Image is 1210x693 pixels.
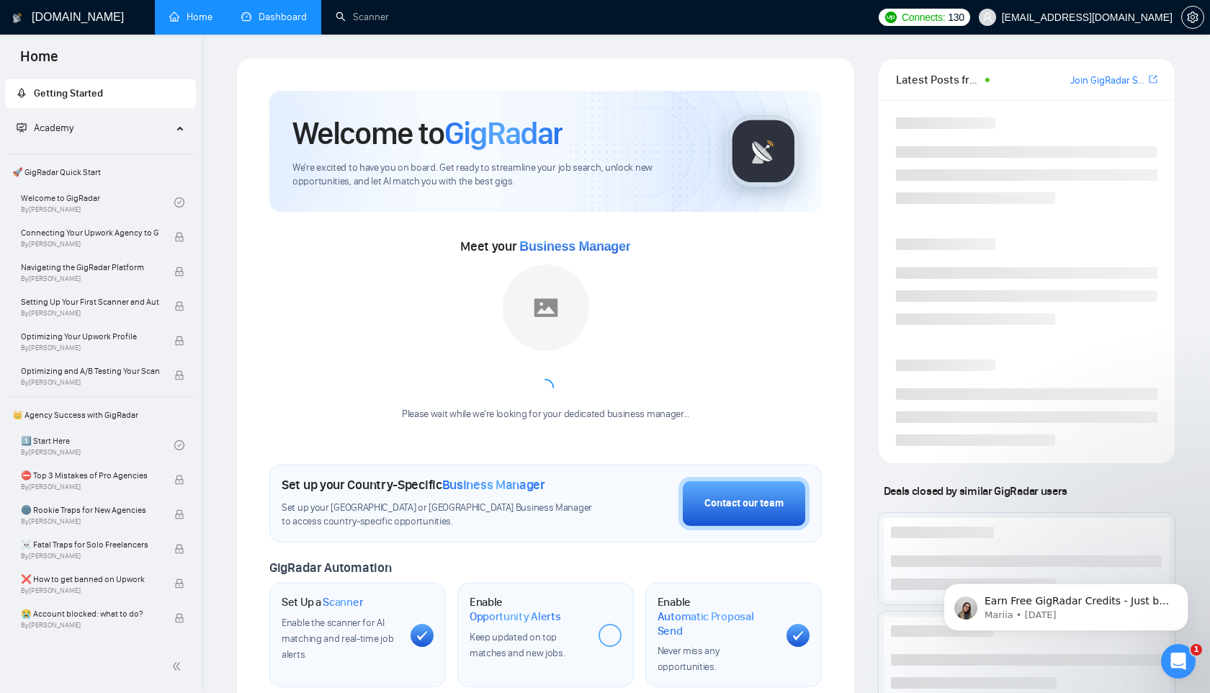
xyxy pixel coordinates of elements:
span: check-circle [174,440,184,450]
span: ☠️ Fatal Traps for Solo Freelancers [21,537,159,552]
span: Optimizing and A/B Testing Your Scanner for Better Results [21,364,159,378]
span: lock [174,509,184,519]
a: setting [1181,12,1204,23]
span: user [982,12,992,22]
a: 1️⃣ Start HereBy[PERSON_NAME] [21,429,174,461]
span: loading [534,377,557,400]
a: searchScanner [336,11,389,23]
span: double-left [171,659,186,674]
h1: Enable [470,595,587,623]
span: lock [174,336,184,346]
span: Optimizing Your Upwork Profile [21,329,159,344]
span: 🚀 GigRadar Quick Start [6,158,194,187]
span: lock [174,267,184,277]
a: Welcome to GigRadarBy[PERSON_NAME] [21,187,174,218]
span: lock [174,475,184,485]
span: By [PERSON_NAME] [21,274,159,283]
span: lock [174,544,184,554]
h1: Welcome to [292,114,563,153]
span: By [PERSON_NAME] [21,586,159,595]
span: 😭 Account blocked: what to do? [21,607,159,621]
span: Academy [34,122,73,134]
p: Message from Mariia, sent 2w ago [63,55,248,68]
button: Contact our team [678,477,810,530]
img: logo [12,6,22,30]
span: Latest Posts from the GigRadar Community [896,71,981,89]
iframe: Intercom live chat [1161,644,1196,679]
span: 1 [1191,644,1202,656]
span: By [PERSON_NAME] [21,378,159,387]
span: Scanner [323,595,363,609]
span: check-circle [174,197,184,207]
span: Business Manager [442,477,545,493]
span: setting [1182,12,1204,23]
span: By [PERSON_NAME] [21,552,159,560]
span: ❌ How to get banned on Upwork [21,572,159,586]
span: Deals closed by similar GigRadar users [878,478,1073,504]
span: Connecting Your Upwork Agency to GigRadar [21,225,159,240]
span: Opportunity Alerts [470,609,561,624]
iframe: Intercom notifications message [922,553,1210,654]
span: By [PERSON_NAME] [21,517,159,526]
span: 🌚 Rookie Traps for New Agencies [21,503,159,517]
span: Getting Started [34,87,103,99]
span: lock [174,613,184,623]
img: placeholder.png [503,264,589,351]
span: lock [174,232,184,242]
span: export [1149,73,1157,85]
span: lock [174,578,184,589]
span: Never miss any opportunities. [658,645,720,673]
span: Business Manager [519,239,630,254]
a: Join GigRadar Slack Community [1070,73,1146,89]
span: lock [174,370,184,380]
span: lock [174,301,184,311]
span: By [PERSON_NAME] [21,344,159,352]
span: Keep updated on top matches and new jobs. [470,631,565,659]
span: By [PERSON_NAME] [21,621,159,630]
span: Set up your [GEOGRAPHIC_DATA] or [GEOGRAPHIC_DATA] Business Manager to access country-specific op... [282,501,599,529]
span: Home [9,46,70,76]
span: Connects: [902,9,945,25]
span: Enable the scanner for AI matching and real-time job alerts. [282,617,393,661]
span: Navigating the GigRadar Platform [21,260,159,274]
span: 130 [948,9,964,25]
span: By [PERSON_NAME] [21,309,159,318]
div: Please wait while we're looking for your dedicated business manager... [393,408,698,421]
span: By [PERSON_NAME] [21,240,159,249]
a: dashboardDashboard [241,11,307,23]
span: Academy [17,122,73,134]
li: Getting Started [5,79,196,108]
span: Setting Up Your First Scanner and Auto-Bidder [21,295,159,309]
span: Meet your [460,238,630,254]
h1: Set up your Country-Specific [282,477,545,493]
span: Automatic Proposal Send [658,609,775,638]
button: setting [1181,6,1204,29]
span: 👑 Agency Success with GigRadar [6,401,194,429]
h1: Enable [658,595,775,638]
a: export [1149,73,1157,86]
span: ⛔ Top 3 Mistakes of Pro Agencies [21,468,159,483]
span: Earn Free GigRadar Credits - Just by Sharing Your Story! 💬 Want more credits for sending proposal... [63,42,248,397]
div: Contact our team [704,496,784,511]
img: gigradar-logo.png [727,115,799,187]
span: rocket [17,88,27,98]
span: GigRadar Automation [269,560,391,576]
img: upwork-logo.png [885,12,897,23]
span: By [PERSON_NAME] [21,483,159,491]
span: fund-projection-screen [17,122,27,133]
span: GigRadar [444,114,563,153]
span: We're excited to have you on board. Get ready to streamline your job search, unlock new opportuni... [292,161,704,189]
h1: Set Up a [282,595,363,609]
a: homeHome [169,11,212,23]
